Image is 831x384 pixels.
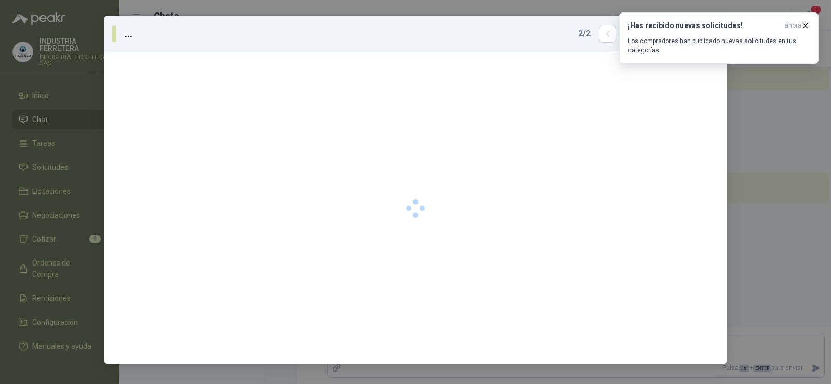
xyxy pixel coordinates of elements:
span: ahora [785,21,801,30]
p: Los compradores han publicado nuevas solicitudes en tus categorías. [628,36,810,55]
span: 2 / 2 [578,28,591,40]
h3: ¡Has recibido nuevas solicitudes! [628,21,781,30]
h3: ... [125,26,137,42]
button: ¡Has recibido nuevas solicitudes!ahora Los compradores han publicado nuevas solicitudes en tus ca... [619,12,819,64]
